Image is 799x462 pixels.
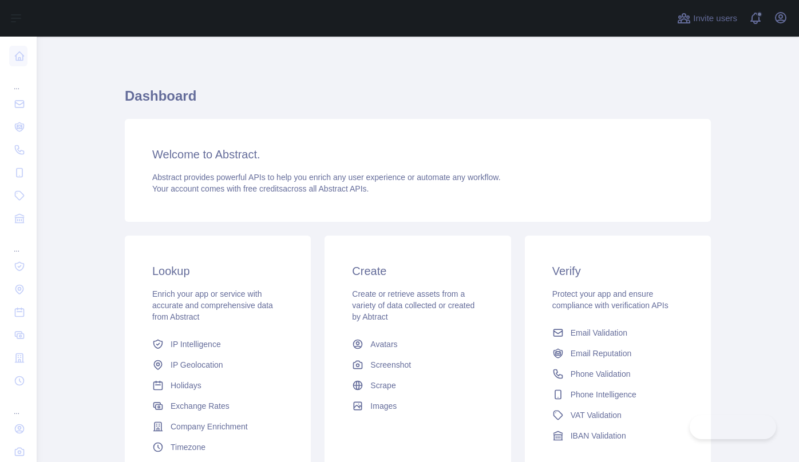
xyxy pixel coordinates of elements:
[571,368,631,380] span: Phone Validation
[243,184,283,193] span: free credits
[548,322,688,343] a: Email Validation
[148,416,288,437] a: Company Enrichment
[352,289,474,321] span: Create or retrieve assets from a variety of data collected or created by Abtract
[552,289,669,310] span: Protect your app and ensure compliance with verification APIs
[171,380,201,391] span: Holidays
[548,405,688,425] a: VAT Validation
[352,263,483,279] h3: Create
[571,389,636,400] span: Phone Intelligence
[171,441,205,453] span: Timezone
[152,173,501,182] span: Abstract provides powerful APIs to help you enrich any user experience or automate any workflow.
[171,338,221,350] span: IP Intelligence
[171,421,248,432] span: Company Enrichment
[171,400,230,412] span: Exchange Rates
[148,334,288,355] a: IP Intelligence
[148,437,288,457] a: Timezone
[148,375,288,396] a: Holidays
[370,380,395,391] span: Scrape
[571,409,622,421] span: VAT Validation
[347,375,488,396] a: Scrape
[690,415,776,439] iframe: Toggle Customer Support
[571,430,626,441] span: IBAN Validation
[347,355,488,375] a: Screenshot
[370,359,411,371] span: Screenshot
[571,327,627,338] span: Email Validation
[548,425,688,446] a: IBAN Validation
[152,146,683,162] h3: Welcome to Abstract.
[571,348,632,359] span: Email Reputation
[9,231,27,254] div: ...
[148,396,288,416] a: Exchange Rates
[552,263,683,279] h3: Verify
[347,396,488,416] a: Images
[152,184,369,193] span: Your account comes with across all Abstract APIs.
[148,355,288,375] a: IP Geolocation
[9,393,27,416] div: ...
[125,87,711,114] h1: Dashboard
[152,263,283,279] h3: Lookup
[675,9,739,27] button: Invite users
[152,289,273,321] span: Enrich your app or service with accurate and comprehensive data from Abstract
[693,12,737,25] span: Invite users
[9,69,27,91] div: ...
[548,343,688,364] a: Email Reputation
[370,338,397,350] span: Avatars
[171,359,223,371] span: IP Geolocation
[548,384,688,405] a: Phone Intelligence
[370,400,397,412] span: Images
[347,334,488,355] a: Avatars
[548,364,688,384] a: Phone Validation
